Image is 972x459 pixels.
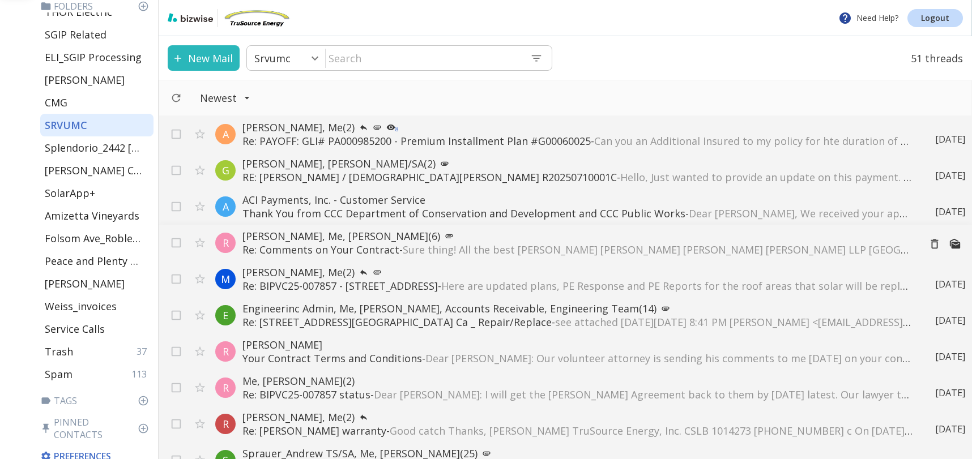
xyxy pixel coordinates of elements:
[242,207,913,220] p: Thank You from CCC Department of Conservation and Development and CCC Public Works -
[935,387,965,399] p: [DATE]
[40,91,154,114] div: CMG
[945,234,965,254] button: Mark as Unread
[935,169,965,182] p: [DATE]
[838,11,898,25] p: Need Help?
[935,350,965,363] p: [DATE]
[40,295,154,318] div: Weiss_invoices
[242,374,913,388] p: Me, [PERSON_NAME] (2)
[45,118,87,132] p: SRVUMC
[40,272,154,295] div: [PERSON_NAME]
[45,231,142,245] p: Folsom Ave_Robleto
[382,121,403,134] button: 8
[168,13,213,22] img: bizwise
[45,73,125,87] p: [PERSON_NAME]
[223,236,229,250] p: R
[40,182,154,204] div: SolarApp+
[242,170,913,184] p: RE: [PERSON_NAME] / [DEMOGRAPHIC_DATA][PERSON_NAME] R20250710001C -
[40,46,154,68] div: ELI_SGIP Processing
[45,254,142,268] p: Peace and Plenty Farms
[223,200,229,213] p: A
[242,134,913,148] p: Re: PAYOFF: GLI# PA000985200 - Premium Installment Plan #G00060025 -
[45,299,117,313] p: Weiss_invoices
[45,96,67,109] p: CMG
[907,9,963,27] a: Logout
[40,136,154,159] div: Splendorio_2442 [GEOGRAPHIC_DATA]
[395,126,399,132] p: 8
[45,50,142,64] p: ELI_SGIP Processing
[131,368,151,380] p: 113
[242,157,913,170] p: [PERSON_NAME], [PERSON_NAME]/SA (2)
[924,234,945,254] button: Move to Trash
[242,388,913,401] p: Re: BIPVC25-007857 status -
[242,338,913,351] p: [PERSON_NAME]
[40,416,154,441] p: Pinned Contacts
[935,423,965,435] p: [DATE]
[45,209,139,222] p: Amizetta Vineyards
[45,277,125,290] p: [PERSON_NAME]
[168,45,240,71] button: New Mail
[242,424,913,437] p: Re: [PERSON_NAME] warranty -
[40,204,154,227] div: Amizetta Vineyards
[45,164,142,177] p: [PERSON_NAME] CPA Financial
[45,367,73,381] p: Spam
[40,68,154,91] div: [PERSON_NAME]
[242,193,913,207] p: ACI Payments, Inc. - Customer Service
[935,278,965,290] p: [DATE]
[921,14,949,22] p: Logout
[242,279,913,293] p: Re: BIPVC25-007857 - [STREET_ADDRESS] -
[40,159,154,182] div: [PERSON_NAME] CPA Financial
[189,85,262,110] button: Filter
[904,45,963,71] p: 51 threads
[223,345,229,358] p: R
[242,302,913,315] p: Engineerinc Admin, Me, [PERSON_NAME], Accounts Receivable, Engineering Team (14)
[222,164,229,177] p: G
[223,308,228,322] p: E
[40,363,154,385] div: Spam113
[45,322,105,336] p: Service Calls
[40,114,154,136] div: SRVUMC
[242,410,913,424] p: [PERSON_NAME], Me (2)
[45,141,142,155] p: Splendorio_2442 [GEOGRAPHIC_DATA]
[223,127,229,141] p: A
[166,88,186,108] button: Refresh
[242,121,913,134] p: [PERSON_NAME], Me (2)
[242,243,911,256] p: Re: Comments on Your Contract -
[242,351,913,365] p: Your Contract Terms and Conditions -
[326,46,521,70] input: Search
[254,52,291,65] p: Srvumc
[221,272,230,286] p: M
[935,314,965,327] p: [DATE]
[40,318,154,340] div: Service Calls
[223,417,229,431] p: R
[40,340,154,363] div: Trash37
[45,345,73,358] p: Trash
[242,315,913,329] p: Re: [STREET_ADDRESS][GEOGRAPHIC_DATA] Ca _ Repair/Replace -
[223,381,229,394] p: R
[40,250,154,272] div: Peace and Plenty Farms
[45,28,106,41] p: SGIP Related
[242,229,911,243] p: [PERSON_NAME], Me, [PERSON_NAME] (6)
[935,133,965,145] p: [DATE]
[242,265,913,279] p: [PERSON_NAME], Me (2)
[935,205,965,218] p: [DATE]
[40,394,154,407] p: Tags
[137,345,151,358] p: 37
[223,9,291,27] img: TruSource Energy, Inc.
[40,227,154,250] div: Folsom Ave_Robleto
[45,186,95,200] p: SolarApp+
[40,23,154,46] div: SGIP Related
